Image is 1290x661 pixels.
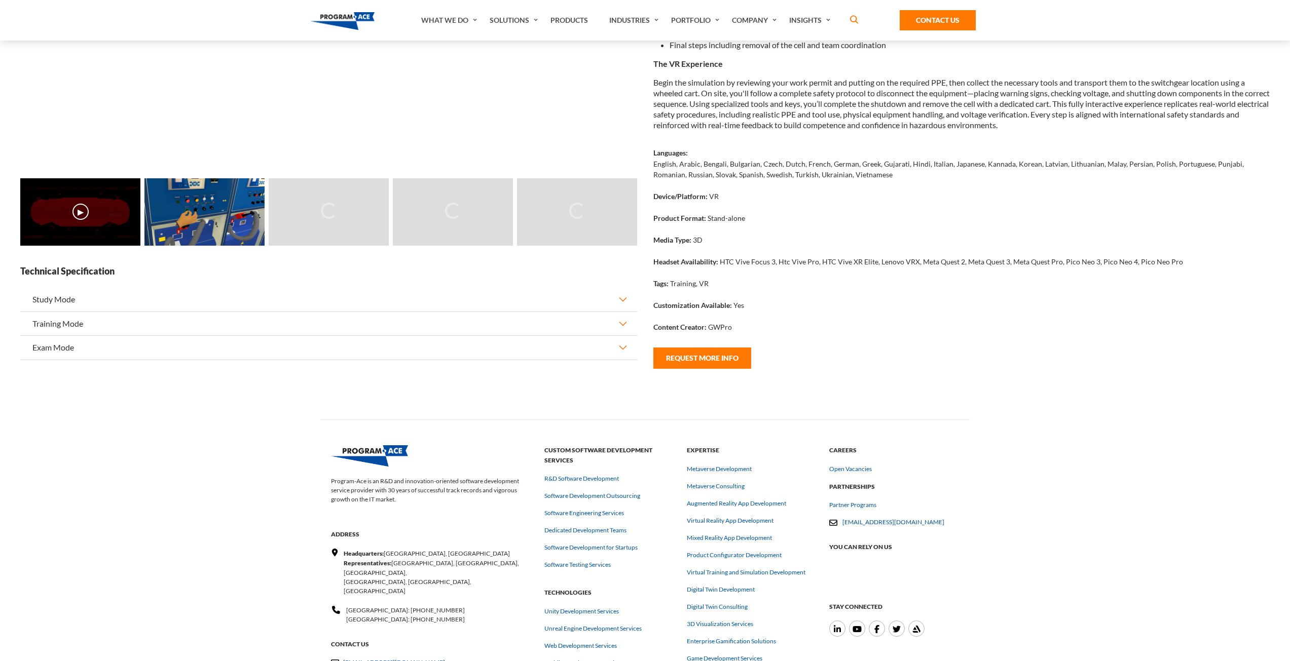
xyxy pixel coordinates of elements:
[544,474,619,483] a: R&D Software Development
[829,602,960,612] strong: Stay connected
[72,204,89,220] button: ▶
[544,456,675,464] a: Custom Software Development Services
[344,549,384,559] strong: Headquarters:
[653,148,688,157] strong: Languages:
[544,491,640,500] a: Software Development Outsourcing
[346,615,465,623] span: [GEOGRAPHIC_DATA]: [PHONE_NUMBER]
[331,466,532,514] p: Program-Ace is an R&D and innovation-oriented software development service provider with 30 years...
[653,323,707,331] strong: Content Creator:
[144,178,265,246] img: Electrical Safety (Type 2 Switchgear) VR Training - Preview 1
[544,543,638,552] a: Software Development for Startups
[829,542,960,552] strong: You can rely on us
[544,641,617,650] a: Web Development Services
[687,637,776,646] a: Enterprise Gamification Solutions
[544,607,619,616] a: Unity Development Services
[653,279,669,288] strong: Tags:
[670,40,1270,50] li: Final steps including removal of the cell and team coordination
[733,300,744,310] p: Yes
[544,509,624,518] a: Software Engineering Services
[687,516,773,525] a: Virtual Reality App Development
[687,619,753,629] a: 3D Visualization Services
[829,482,960,492] strong: Partnerships
[544,624,642,633] a: Unreal Engine Development Services
[346,606,465,614] span: [GEOGRAPHIC_DATA]: [PHONE_NUMBER]
[311,12,375,30] img: Program-Ace
[331,445,408,466] img: Program-Ace
[653,236,691,244] strong: Media Type:
[653,301,732,309] strong: Customization Available:
[842,518,944,526] a: [EMAIL_ADDRESS][DOMAIN_NAME]
[687,482,745,491] a: Metaverse Consulting
[20,312,637,335] button: Training Mode
[687,446,817,454] a: Expertise
[829,561,960,587] iframe: !_{"h":""}2
[687,464,752,474] a: Metaverse Development
[653,77,1270,130] p: Begin the simulation by reviewing your work permit and putting on the required PPE, then collect ...
[544,589,675,596] a: Technologies
[687,533,772,542] a: Mixed Reality App Development
[900,10,976,30] a: Contact Us
[829,500,876,510] a: Partner Programs
[20,336,637,359] button: Exam Mode
[653,192,708,201] strong: Device/Platform:
[544,526,626,535] a: Dedicated Development Teams
[344,549,532,559] div: [GEOGRAPHIC_DATA], [GEOGRAPHIC_DATA]
[653,159,1270,180] p: English, Arabic, Bengali, Bulgarian, Czech, Dutch, French, German, Greek, Gujarati, Hindi, Italia...
[693,235,703,245] p: 3D
[708,322,732,332] p: GWPro
[20,265,637,278] strong: Technical Specification
[331,529,532,539] strong: Address
[687,499,786,508] a: Augmented Reality App Development
[344,558,391,568] strong: Representatives:
[653,257,718,266] strong: Headset Availability:
[829,464,872,474] a: Open Vacancies
[687,602,748,611] a: Digital Twin Consulting
[670,278,709,289] p: Training, VR
[720,256,1183,267] p: HTC Vive Focus 3, Htc Vive Pro, HTC Vive XR Elite, Lenovo VRX, Meta Quest 2, Meta Quest 3, Meta Q...
[20,178,140,246] img: Electrical Safety (Type 2 Switchgear) VR Training - Video 0
[687,585,755,594] a: Digital Twin Development
[653,214,706,222] strong: Product Format:
[829,445,960,455] strong: Careers
[653,347,751,369] button: Request More Info
[344,558,532,596] div: [GEOGRAPHIC_DATA], [GEOGRAPHIC_DATA], [GEOGRAPHIC_DATA], [GEOGRAPHIC_DATA], [GEOGRAPHIC_DATA], [G...
[687,551,782,560] a: Product Configurator Development
[20,288,637,311] button: Study Mode
[544,445,675,465] strong: Custom Software Development Services
[687,445,817,455] strong: Expertise
[708,213,745,223] p: Stand-alone
[687,568,805,577] a: Virtual Training and Simulation Development
[544,588,675,598] strong: Technologies
[331,639,532,649] strong: Contact US
[544,560,611,569] a: Software Testing Services
[653,58,1270,69] p: The VR Experience
[709,191,719,202] p: VR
